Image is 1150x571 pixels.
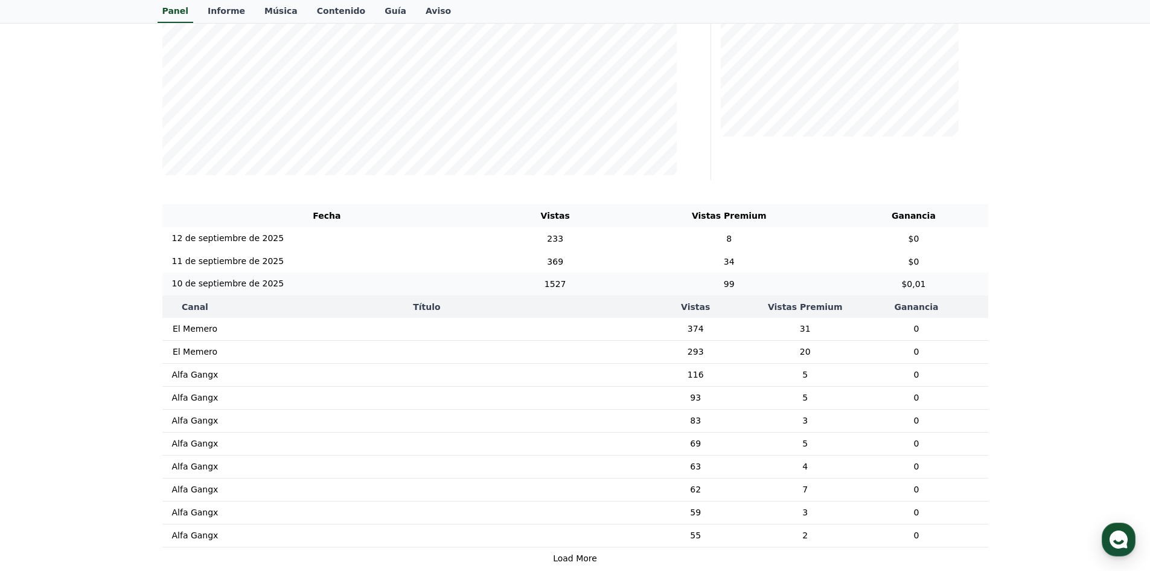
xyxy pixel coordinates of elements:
button: ‎ ‎ ‎ ‎ ‎ ‎ [237,507,251,519]
td: 69 [625,433,765,456]
font: Canal [182,302,208,312]
td: 2 [765,524,845,547]
a: Settings [156,383,232,413]
td: 0 [845,456,988,479]
font: Aviso [426,6,451,16]
td: 0 [845,410,988,433]
td: 0 [845,433,988,456]
button: ‎ ‎ ‎ ‎ ‎ ‎ ‎ ‎ [237,484,256,496]
font: Música [264,6,298,16]
td: Alfa Gangx [162,456,228,479]
td: 5 [765,387,845,410]
td: 4 [765,456,845,479]
td: 20 [765,341,845,364]
font: Contenido [317,6,365,16]
font: Vistas Premium [768,302,843,312]
font: Guía [385,6,406,16]
td: 116 [625,364,765,387]
button: ‎ ‎ ‎ ‎ ‎ ‎ [237,323,251,335]
button: ‎ ‎ ‎ ‎ ‎ ‎ [237,415,251,427]
td: 31 [765,318,845,341]
td: 63 [625,456,765,479]
font: 99 [724,279,735,289]
td: 3 [765,410,845,433]
button: ‎ ‎ ‎ ‎ ‎ ‎ ‎ ‎ [237,346,256,358]
font: Ganancia [895,302,939,312]
td: Alfa Gangx [162,410,228,433]
td: Alfa Gangx [162,387,228,410]
a: Home [4,383,80,413]
button: ‎ ‎ ‎ ‎ ‎ ‎ [237,530,251,542]
td: 0 [845,318,988,341]
span: Messages [100,402,136,411]
font: 11 de septiembre de 2025 [172,256,284,266]
td: El Memero [162,341,228,364]
td: 0 [845,364,988,387]
td: 7 [765,479,845,502]
font: Panel [162,6,189,16]
span: Home [31,401,52,411]
button: ‎ ‎ ‎ ‎ ‎ ‎ ‎ ‎ [237,438,256,450]
td: 0 [845,524,988,547]
td: Alfa Gangx [162,479,228,502]
font: Vistas [541,211,570,221]
td: 293 [625,341,765,364]
button: ‎ ‎ ‎ ‎ ‎ ‎ [237,392,251,404]
td: El Memero [162,318,228,341]
td: 3 [765,502,845,524]
font: Informe [208,6,245,16]
font: 12 de septiembre de 2025 [172,233,284,243]
td: 55 [625,524,765,547]
a: Messages [80,383,156,413]
font: $0 [909,256,919,266]
font: 8 [726,233,732,243]
td: 62 [625,479,765,502]
td: 0 [845,341,988,364]
button: Load More [553,552,597,565]
td: 5 [765,433,845,456]
td: Alfa Gangx [162,524,228,547]
td: Alfa Gangx [162,433,228,456]
font: 10 de septiembre de 2025 [172,279,284,288]
font: Vistas [681,302,710,312]
span: Settings [179,401,208,411]
font: 34 [724,256,735,266]
font: $0 [909,233,919,243]
td: 93 [625,387,765,410]
td: 0 [845,502,988,524]
font: Vistas Premium [692,211,767,221]
td: Alfa Gangx [162,502,228,524]
font: Fecha [313,211,340,221]
td: 374 [625,318,765,341]
td: 83 [625,410,765,433]
td: Alfa Gangx [162,364,228,387]
font: 233 [547,233,563,243]
font: 1527 [545,279,566,289]
button: ‎ ‎ ‎ ‎ ‎ ‎ [237,369,251,381]
button: ‎ ‎ ‎ ‎ ‎ ‎ [237,461,251,473]
font: Ganancia [892,211,936,221]
font: $0,01 [901,279,925,289]
td: 5 [765,364,845,387]
td: 0 [845,479,988,502]
font: 369 [547,256,563,266]
td: 0 [845,387,988,410]
td: 59 [625,502,765,524]
font: Título [413,302,440,312]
